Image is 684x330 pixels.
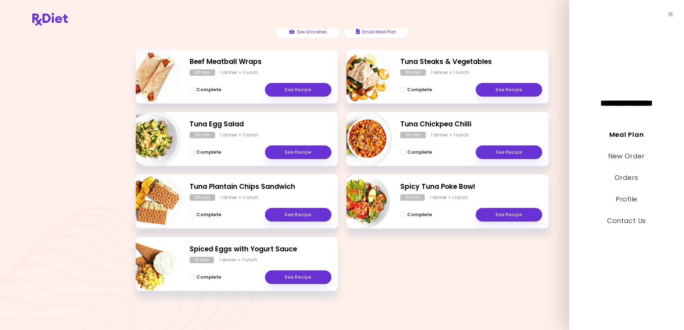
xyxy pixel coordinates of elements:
[400,148,432,157] button: Complete - Tuna Chickpea Chilli
[265,83,331,97] a: See Recipe - Beef Meatball Wraps
[607,216,646,225] a: Contact Us
[332,172,392,231] img: Info - Spicy Tuna Poke Bowl
[196,149,221,155] span: Complete
[265,145,331,159] a: See Recipe - Tuna Egg Salad
[476,145,542,159] a: See Recipe - Tuna Chickpea Chilli
[122,234,181,294] img: Info - Spiced Eggs with Yogurt Sauce
[190,210,221,219] button: Complete - Tuna Plantain Chips Sandwich
[332,109,392,169] img: Info - Tuna Chickpea Chilli
[407,149,432,155] span: Complete
[190,85,221,94] button: Complete - Beef Meatball Wraps
[265,270,331,284] a: See Recipe - Spiced Eggs with Yogurt Sauce
[332,47,392,106] img: Info - Tuna Steaks & Vegetables
[400,182,542,192] h2: Spicy Tuna Poke Bowl
[190,132,215,138] div: 20 min
[196,87,221,93] span: Complete
[407,212,432,218] span: Complete
[220,69,259,76] div: 1 dinner + 1 lunch
[407,87,432,93] span: Complete
[476,208,542,222] a: See Recipe - Spicy Tuna Poke Bowl
[190,244,331,255] h2: Spiced Eggs with Yogurt Sauce
[615,173,638,182] a: Orders
[344,25,409,39] button: Email Meal Plan
[400,57,542,67] h2: Tuna Steaks & Vegetables
[608,152,645,161] a: New Order
[400,194,425,201] div: 10 min
[400,119,542,130] h2: Tuna Chickpea Chilli
[122,109,181,169] img: Info - Tuna Egg Salad
[400,85,432,94] button: Complete - Tuna Steaks & Vegetables
[609,130,644,139] a: Meal Plan
[190,257,214,263] div: 15 min
[400,210,432,219] button: Complete - Spicy Tuna Poke Bowl
[190,57,331,67] h2: Beef Meatball Wraps
[430,194,468,201] div: 1 dinner + 1 lunch
[265,208,331,222] a: See Recipe - Tuna Plantain Chips Sandwich
[275,25,340,39] button: See Groceries
[431,69,469,76] div: 1 dinner + 1 lunch
[220,194,259,201] div: 1 dinner + 1 lunch
[476,83,542,97] a: See Recipe - Tuna Steaks & Vegetables
[190,148,221,157] button: Complete - Tuna Egg Salad
[616,195,637,204] a: Profile
[190,119,331,130] h2: Tuna Egg Salad
[122,47,181,106] img: Info - Beef Meatball Wraps
[196,212,221,218] span: Complete
[219,257,257,263] div: 1 dinner + 1 lunch
[668,11,673,18] i: Close
[190,69,215,76] div: 30 min
[400,132,426,138] div: 20 min
[190,182,331,192] h2: Tuna Plantain Chips Sandwich
[122,172,181,231] img: Info - Tuna Plantain Chips Sandwich
[32,13,68,25] img: RxDiet
[431,132,469,138] div: 1 dinner + 1 lunch
[220,132,259,138] div: 1 dinner + 1 lunch
[196,274,221,280] span: Complete
[190,194,215,201] div: 30 min
[400,69,426,76] div: 30 min
[190,273,221,282] button: Complete - Spiced Eggs with Yogurt Sauce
